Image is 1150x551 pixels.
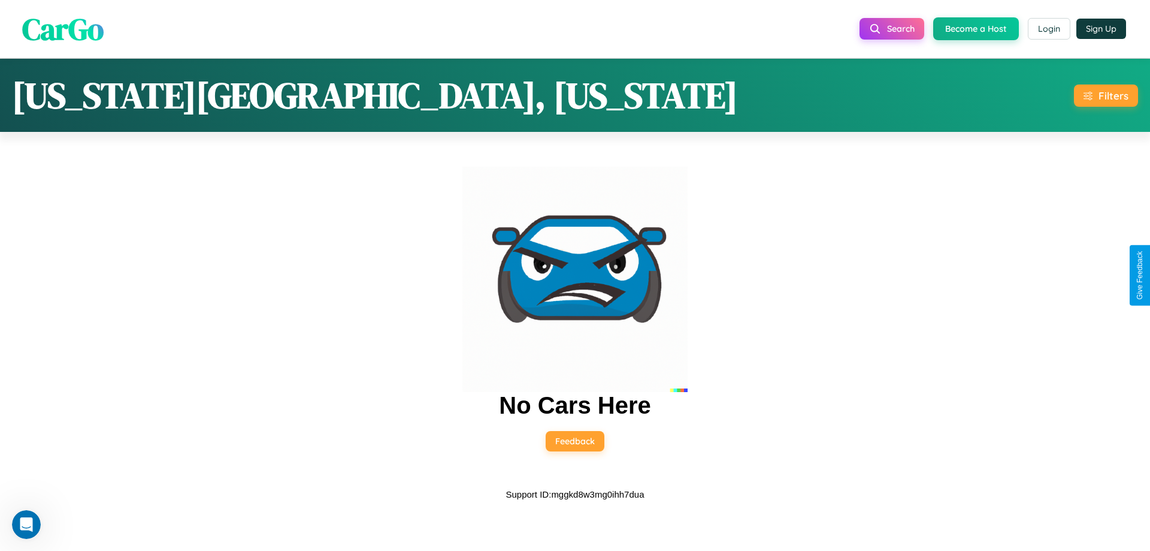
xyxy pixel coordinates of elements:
[22,8,104,49] span: CarGo
[860,18,924,40] button: Search
[887,23,915,34] span: Search
[462,167,688,392] img: car
[1098,89,1128,102] div: Filters
[506,486,644,502] p: Support ID: mggkd8w3mg0ihh7dua
[499,392,650,419] h2: No Cars Here
[546,431,604,451] button: Feedback
[1028,18,1070,40] button: Login
[1074,85,1138,107] button: Filters
[933,17,1019,40] button: Become a Host
[1076,19,1126,39] button: Sign Up
[1136,251,1144,300] div: Give Feedback
[12,71,738,120] h1: [US_STATE][GEOGRAPHIC_DATA], [US_STATE]
[12,510,41,539] iframe: Intercom live chat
